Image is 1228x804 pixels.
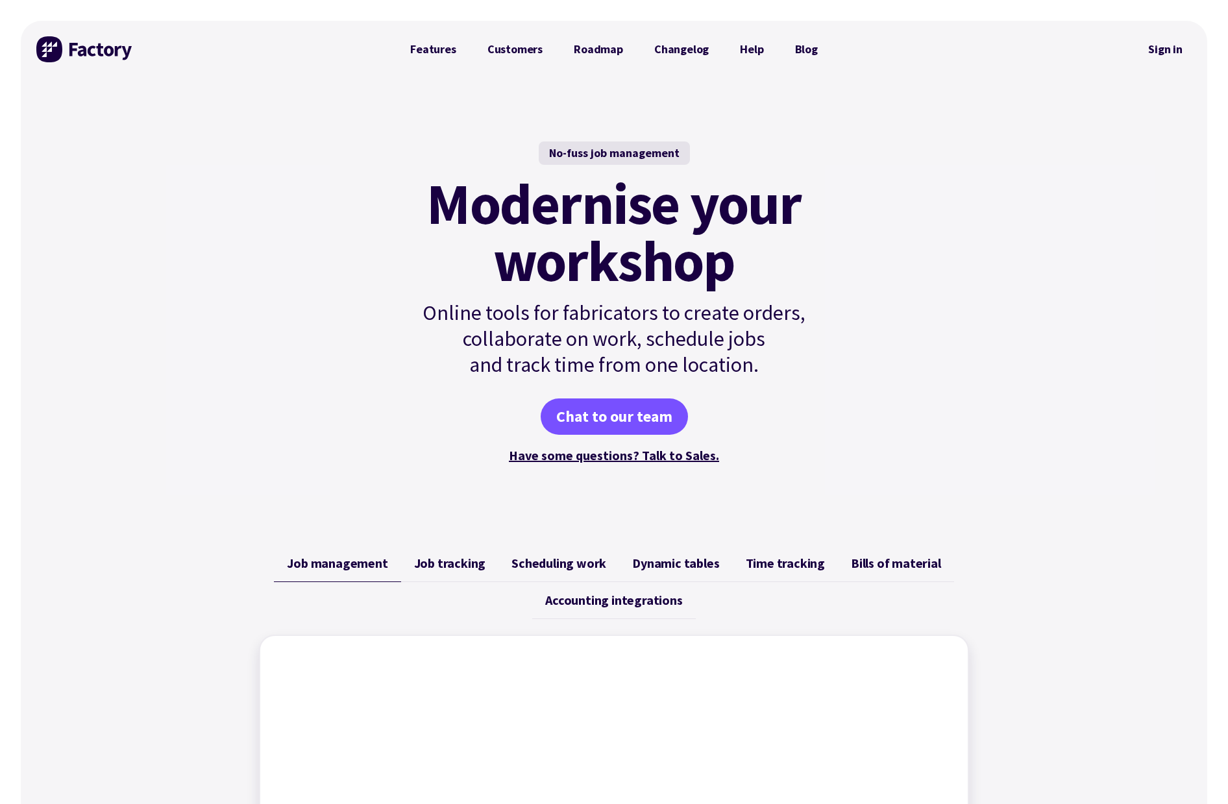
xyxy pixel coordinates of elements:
[414,555,486,571] span: Job tracking
[851,555,941,571] span: Bills of material
[545,592,682,608] span: Accounting integrations
[639,36,724,62] a: Changelog
[472,36,558,62] a: Customers
[632,555,719,571] span: Dynamic tables
[724,36,779,62] a: Help
[780,36,833,62] a: Blog
[746,555,825,571] span: Time tracking
[395,36,472,62] a: Features
[511,555,606,571] span: Scheduling work
[426,175,801,289] mark: Modernise your workshop
[541,398,688,435] a: Chat to our team
[558,36,639,62] a: Roadmap
[539,141,690,165] div: No-fuss job management
[1139,34,1192,64] nav: Secondary Navigation
[395,300,833,378] p: Online tools for fabricators to create orders, collaborate on work, schedule jobs and track time ...
[509,447,719,463] a: Have some questions? Talk to Sales.
[395,36,833,62] nav: Primary Navigation
[287,555,387,571] span: Job management
[1139,34,1192,64] a: Sign in
[36,36,134,62] img: Factory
